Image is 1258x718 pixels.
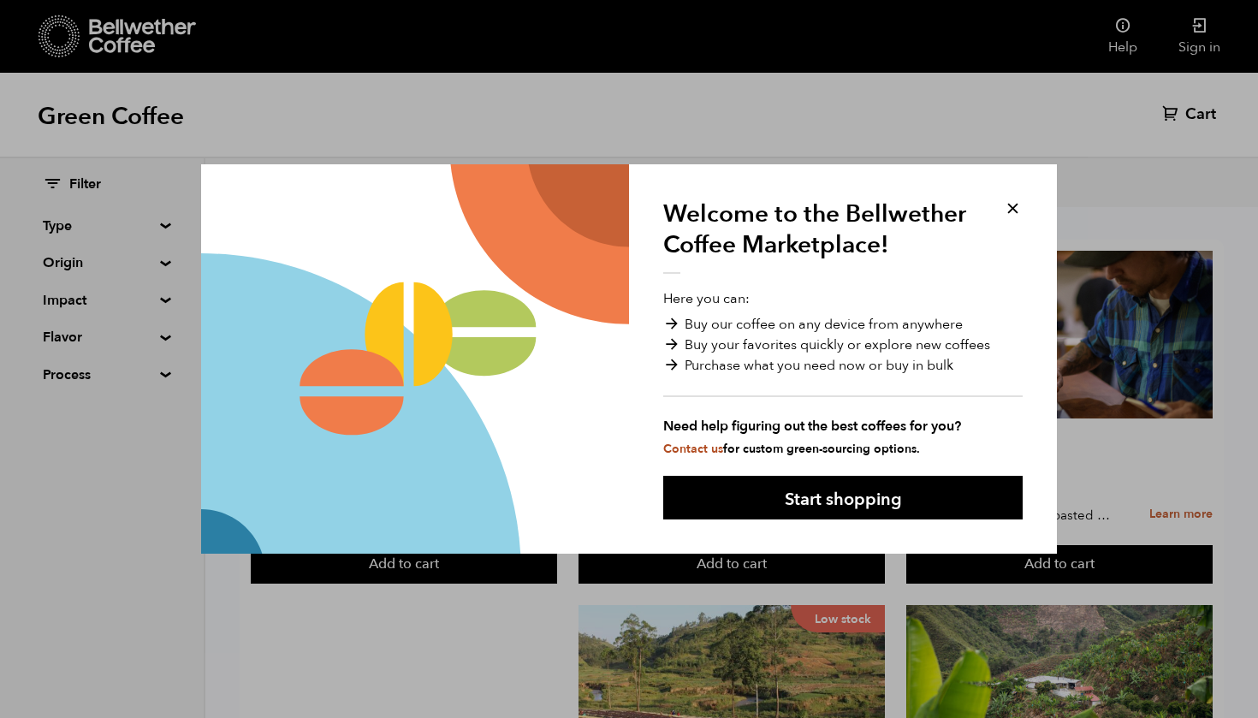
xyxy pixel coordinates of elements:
[663,441,723,457] a: Contact us
[663,335,1023,355] li: Buy your favorites quickly or explore new coffees
[663,476,1023,519] button: Start shopping
[663,288,1023,458] p: Here you can:
[663,441,920,457] small: for custom green-sourcing options.
[663,355,1023,376] li: Purchase what you need now or buy in bulk
[663,199,980,274] h1: Welcome to the Bellwether Coffee Marketplace!
[663,416,1023,436] strong: Need help figuring out the best coffees for you?
[663,314,1023,335] li: Buy our coffee on any device from anywhere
